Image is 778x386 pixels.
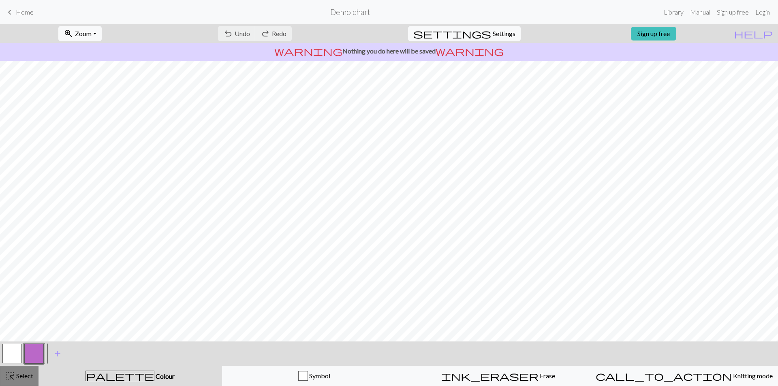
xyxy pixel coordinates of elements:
a: Manual [687,4,714,20]
span: Knitting mode [732,372,773,380]
a: Login [752,4,773,20]
span: Select [15,372,33,380]
span: Zoom [75,30,92,37]
a: Sign up free [631,27,676,41]
span: warning [274,45,342,57]
span: highlight_alt [5,370,15,382]
button: SettingsSettings [408,26,521,41]
span: zoom_in [64,28,73,39]
button: Symbol [222,366,406,386]
span: settings [413,28,491,39]
button: Zoom [58,26,102,41]
span: Erase [539,372,555,380]
button: Knitting mode [590,366,778,386]
i: Settings [413,29,491,38]
span: Settings [493,29,515,38]
span: keyboard_arrow_left [5,6,15,18]
a: Sign up free [714,4,752,20]
p: Nothing you do here will be saved [3,46,775,56]
span: call_to_action [596,370,732,382]
span: Colour [154,372,175,380]
a: Home [5,5,34,19]
h2: Demo chart [330,7,370,17]
span: palette [86,370,154,382]
span: warning [436,45,504,57]
button: Erase [406,366,590,386]
span: Home [16,8,34,16]
span: add [53,348,62,359]
span: ink_eraser [441,370,539,382]
a: Library [660,4,687,20]
span: Symbol [308,372,330,380]
button: Colour [38,366,222,386]
span: help [734,28,773,39]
